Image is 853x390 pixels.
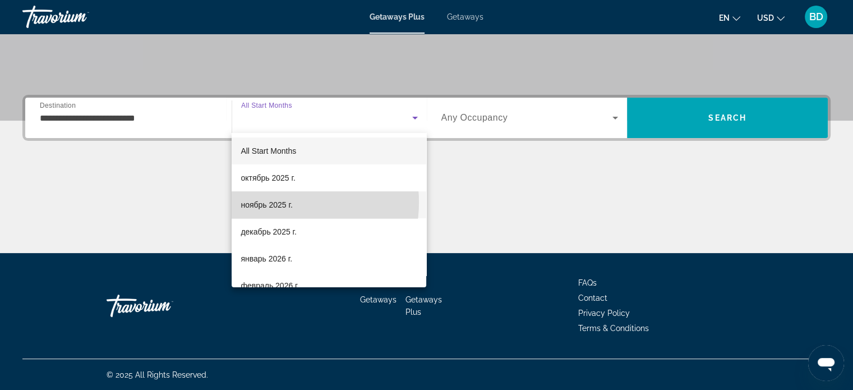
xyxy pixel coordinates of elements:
[241,198,292,212] span: ноябрь 2025 г.
[241,146,296,155] span: All Start Months
[241,225,296,238] span: декабрь 2025 г.
[241,279,299,292] span: февраль 2026 г.
[241,252,292,265] span: январь 2026 г.
[808,345,844,381] iframe: Кнопка запуска окна обмена сообщениями
[241,171,295,185] span: октябрь 2025 г.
